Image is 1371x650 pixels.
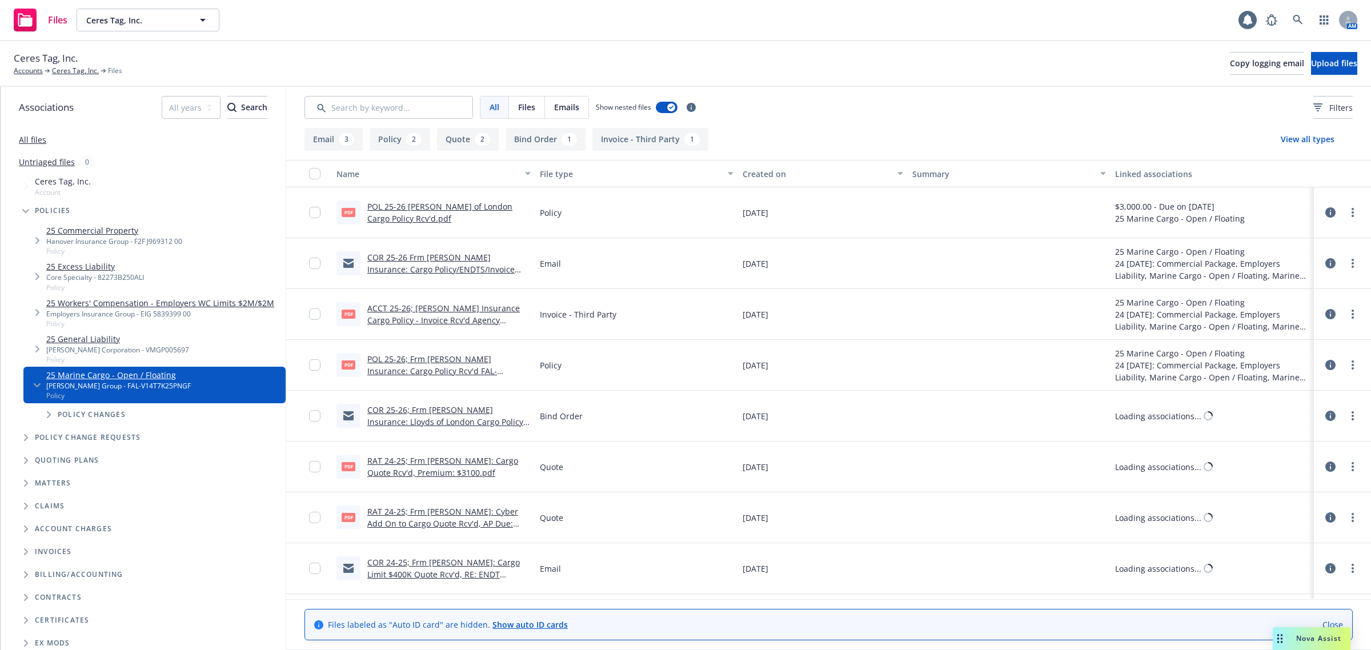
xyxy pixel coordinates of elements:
span: [DATE] [743,461,768,473]
span: Files [48,15,67,25]
div: Linked associations [1115,168,1309,180]
div: 0 [79,155,95,168]
span: [DATE] [743,359,768,371]
span: Policy [46,391,191,400]
button: Created on [738,160,907,187]
span: [DATE] [743,512,768,524]
span: All [490,101,499,113]
div: 3 [339,133,354,146]
div: Name [336,168,518,180]
span: Upload files [1311,58,1357,69]
span: Ceres Tag, Inc. [86,14,185,26]
input: Toggle Row Selected [309,308,320,320]
input: Toggle Row Selected [309,207,320,218]
button: Quote [437,128,499,151]
a: Accounts [14,66,43,76]
div: [PERSON_NAME] Group - FAL-V14T7K25PNGF [46,381,191,391]
div: 2 [406,133,422,146]
a: Untriaged files [19,156,75,168]
input: Toggle Row Selected [309,512,320,523]
span: Claims [35,503,65,509]
span: Account charges [35,525,112,532]
button: Name [332,160,535,187]
a: RAT 24-25; Frm [PERSON_NAME]: Cargo Quote Rcv'd, Premium: $3100.pdf [367,455,518,478]
a: more [1346,409,1360,423]
button: Filters [1313,96,1353,119]
span: Ceres Tag, Inc. [35,175,91,187]
a: POL 25-26 [PERSON_NAME] of London Cargo Policy Rcv'd.pdf [367,201,512,224]
span: Ex Mods [35,640,70,647]
div: Loading associations... [1115,410,1201,422]
div: 24 [DATE]: Commercial Package, Employers Liability, Marine Cargo - Open / Floating, Marine Cargo ... [1115,308,1309,332]
a: more [1346,460,1360,474]
div: Loading associations... [1115,563,1201,575]
div: 1 [684,133,700,146]
button: Linked associations [1111,160,1314,187]
a: 25 Commercial Property [46,224,182,236]
span: Quote [540,461,563,473]
span: Certificates [35,617,89,624]
span: Nova Assist [1296,633,1341,643]
a: Search [1286,9,1309,31]
a: Switch app [1313,9,1336,31]
a: POL 25-26; Frm [PERSON_NAME] Insurance: Cargo Policy Rcv'd FAL-V14T7K25PNGF.pdf [367,354,497,388]
input: Toggle Row Selected [309,410,320,422]
span: pdf [342,513,355,521]
span: Policy [46,355,189,364]
span: Email [540,563,561,575]
div: 25 Marine Cargo - Open / Floating [1115,347,1309,359]
span: Files [108,66,122,76]
button: Ceres Tag, Inc. [77,9,219,31]
span: [DATE] [743,410,768,422]
button: SearchSearch [227,96,267,119]
span: [DATE] [743,308,768,320]
a: 25 Excess Liability [46,260,144,272]
input: Toggle Row Selected [309,258,320,269]
div: 25 Marine Cargo - Open / Floating [1115,212,1245,224]
span: Files labeled as "Auto ID card" are hidden. [328,619,568,631]
span: Email [540,258,561,270]
span: Invoice - Third Party [540,308,616,320]
div: File type [540,168,721,180]
div: $3,000.00 - Due on [DATE] [1115,200,1245,212]
div: Summary [912,168,1094,180]
span: Policy [46,319,274,328]
button: Invoice - Third Party [592,128,708,151]
div: Hanover Insurance Group - F2F J969312 00 [46,236,182,246]
span: Billing/Accounting [35,571,123,578]
a: 25 General Liability [46,333,189,345]
span: [DATE] [743,207,768,219]
a: more [1346,358,1360,372]
span: Matters [35,480,71,487]
a: COR 25-26 Frm [PERSON_NAME] Insurance: Cargo Policy/ENDTS/Invoice Rcv'd FAL-V14T7K25PNGF.msg [367,252,515,287]
div: Drag to move [1273,627,1287,650]
span: Files [518,101,535,113]
input: Select all [309,168,320,179]
span: Filters [1313,102,1353,114]
a: 25 Workers' Compensation - Employers WC Limits $2M/$2M [46,297,274,309]
a: All files [19,134,46,145]
button: Copy logging email [1230,52,1304,75]
span: [DATE] [743,563,768,575]
span: pdf [342,310,355,318]
div: Tree Example [1,173,286,563]
span: Show nested files [596,102,651,112]
a: more [1346,511,1360,524]
span: Policies [35,207,71,214]
button: Email [304,128,363,151]
span: Copy logging email [1230,58,1304,69]
div: [PERSON_NAME] Corporation - VMGP005697 [46,345,189,355]
span: pdf [342,462,355,471]
a: more [1346,206,1360,219]
a: RAT 24-25; Frm [PERSON_NAME]: Cyber Add On to Cargo Quote Rcv'd, AP Due: $250.pdf [367,506,518,541]
div: 25 Marine Cargo - Open / Floating [1115,296,1309,308]
a: Ceres Tag, Inc. [52,66,99,76]
a: COR 24-25; Frm [PERSON_NAME]: Cargo Limit $400K Quote Rcv'd, RE: ENDT clarification.msg [367,557,520,592]
div: Created on [743,168,890,180]
a: 25 Marine Cargo - Open / Floating [46,369,191,381]
a: more [1346,561,1360,575]
button: Upload files [1311,52,1357,75]
span: Contracts [35,594,82,601]
div: Search [227,97,267,118]
div: 24 [DATE]: Commercial Package, Employers Liability, Marine Cargo - Open / Floating, Marine Cargo ... [1115,258,1309,282]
